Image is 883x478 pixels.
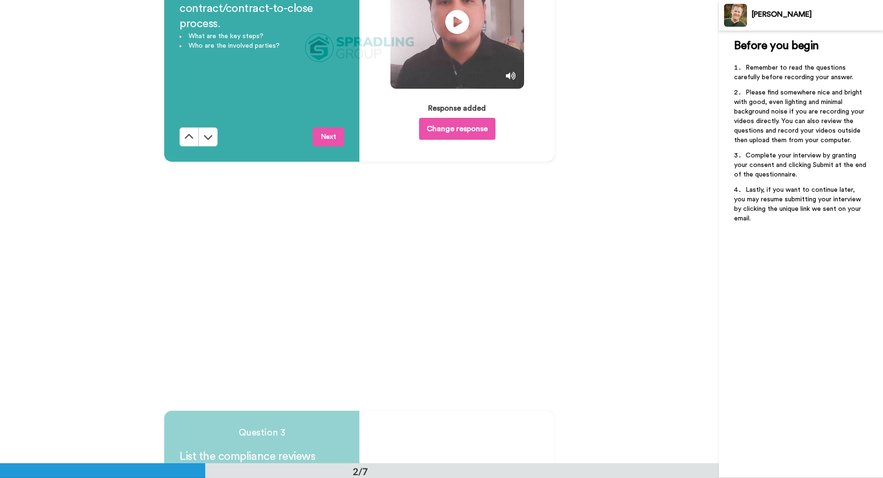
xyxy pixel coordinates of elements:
span: Please find somewhere nice and bright with good, even lighting and minimal background noise if yo... [734,89,866,144]
button: Change response [419,118,495,140]
span: Lastly, if you want to continue later, you may resume submitting your interview by clicking the u... [734,187,863,222]
span: Complete your interview by granting your consent and clicking Submit at the end of the questionna... [734,152,868,178]
span: What are the key steps? [189,33,263,40]
div: Response added [428,103,486,114]
img: Profile Image [724,4,747,27]
div: 2/7 [337,465,383,478]
span: Remember to read the questions carefully before recording your answer. [734,64,853,81]
span: Who are the involved parties? [189,42,280,49]
button: Next [313,127,344,146]
div: [PERSON_NAME] [752,10,883,19]
span: Before you begin [734,40,819,52]
img: Mute/Unmute [506,71,515,81]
